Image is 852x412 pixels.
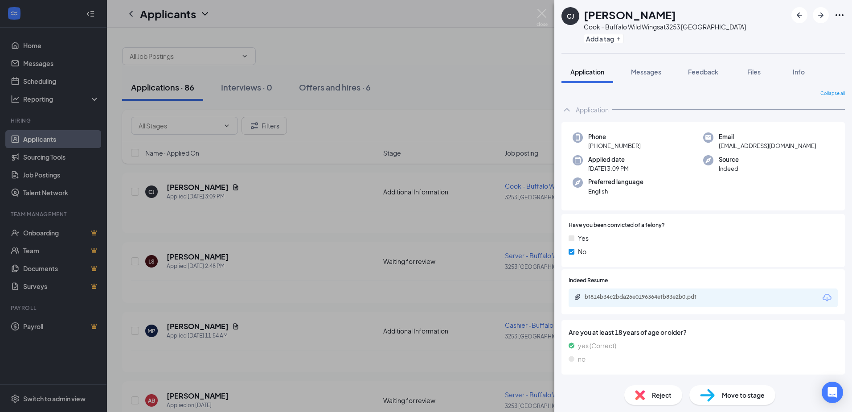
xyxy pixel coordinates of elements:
button: ArrowLeftNew [791,7,807,23]
span: Reject [652,390,672,400]
span: Applied date [588,155,629,164]
span: [EMAIL_ADDRESS][DOMAIN_NAME] [719,141,816,150]
span: Info [793,68,805,76]
svg: ArrowLeftNew [794,10,805,21]
span: Source [719,155,739,164]
span: Application [570,68,604,76]
span: Yes [578,233,589,243]
button: ArrowRight [813,7,829,23]
span: Move to stage [722,390,765,400]
span: Are you at least 18 years of age or older? [569,327,838,337]
span: yes (Correct) [578,341,616,350]
span: Phone [588,132,641,141]
a: Paperclipbf814b34c2bda26e0196364efb83e2b0.pdf [574,293,718,302]
span: English [588,187,643,196]
h1: [PERSON_NAME] [584,7,676,22]
svg: ChevronUp [561,104,572,115]
div: bf814b34c2bda26e0196364efb83e2b0.pdf [585,293,709,301]
div: CJ [567,12,574,21]
span: Indeed Resume [569,276,608,285]
svg: ArrowRight [815,10,826,21]
svg: Ellipses [834,10,845,21]
span: Email [719,132,816,141]
svg: Paperclip [574,293,581,301]
svg: Plus [616,36,621,41]
span: Preferred language [588,177,643,186]
svg: Download [822,293,832,303]
span: Have you been convicted of a felony? [569,221,665,230]
span: Feedback [688,68,718,76]
span: Indeed [719,164,739,173]
span: no [578,354,586,364]
span: Collapse all [820,90,845,97]
span: Messages [631,68,661,76]
span: [PHONE_NUMBER] [588,141,641,150]
div: Cook - Buffalo Wild Wings at 3253 [GEOGRAPHIC_DATA] [584,22,746,31]
button: PlusAdd a tag [584,34,623,43]
span: No [578,247,586,256]
span: [DATE] 3:09 PM [588,164,629,173]
div: Open Intercom Messenger [822,382,843,403]
div: Application [576,105,609,114]
span: Files [747,68,761,76]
